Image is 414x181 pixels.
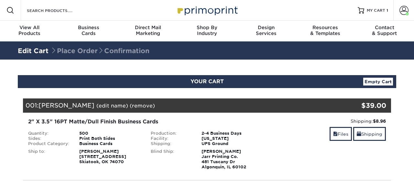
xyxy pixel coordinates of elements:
span: Resources [296,25,355,30]
span: [PERSON_NAME] [38,102,94,109]
div: Quantity: [23,131,74,136]
a: BusinessCards [59,21,118,41]
div: UPS Ground [197,141,268,146]
div: $39.00 [330,101,386,110]
span: Shop By [178,25,237,30]
a: Contact& Support [355,21,414,41]
div: Shipping: [273,118,386,124]
a: Direct MailMarketing [118,21,178,41]
span: Business [59,25,118,30]
span: 1 [387,8,388,13]
span: YOUR CART [191,78,224,85]
div: Business Cards [74,141,146,146]
a: Resources& Templates [296,21,355,41]
a: DesignServices [236,21,296,41]
div: 2" X 3.5" 16PT Matte/Dull Finish Business Cards [28,118,263,126]
div: Facility: [146,136,197,141]
a: Shop ByIndustry [178,21,237,41]
div: 500 [74,131,146,136]
span: MY CART [367,8,385,13]
span: Direct Mail [118,25,178,30]
div: Ship to: [23,149,74,164]
div: & Templates [296,25,355,36]
div: Production: [146,131,197,136]
div: Industry [178,25,237,36]
div: Shipping: [146,141,197,146]
span: Place Order Confirmation [50,47,149,55]
strong: $8.96 [373,119,386,124]
span: Design [236,25,296,30]
span: shipping [357,131,361,137]
div: Print Both Sides [74,136,146,141]
a: (remove) [130,103,155,109]
div: 001: [23,98,330,113]
a: Shipping [353,127,386,141]
div: Marketing [118,25,178,36]
div: Cards [59,25,118,36]
a: (edit name) [96,103,128,109]
div: Sides: [23,136,74,141]
img: Primoprint [175,3,239,17]
a: Empty Cart [363,78,393,85]
strong: [PERSON_NAME] Jarr Printing Co. 481 Tuscany Dr Algonquin, IL 60102 [202,149,246,169]
div: & Support [355,25,414,36]
span: files [333,131,338,137]
div: Services [236,25,296,36]
strong: [PERSON_NAME] [STREET_ADDRESS] Skiatook, OK 74070 [79,149,126,164]
div: 2-4 Business Days [197,131,268,136]
div: Product Category: [23,141,74,146]
input: SEARCH PRODUCTS..... [26,6,89,14]
span: Contact [355,25,414,30]
div: Blind Ship: [146,149,197,170]
a: Files [330,127,352,141]
div: [US_STATE] [197,136,268,141]
a: Edit Cart [18,47,49,55]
